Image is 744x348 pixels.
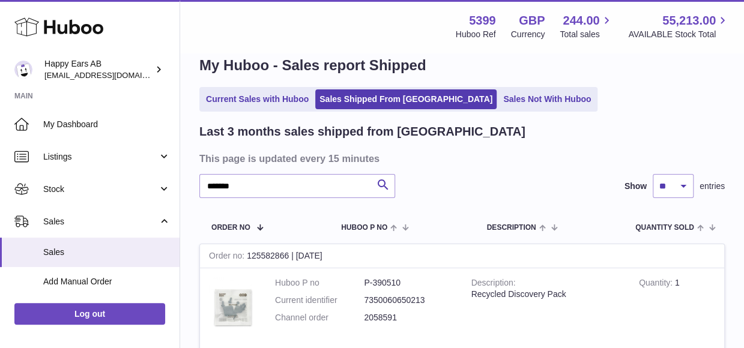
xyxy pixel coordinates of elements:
strong: Order no [209,251,247,263]
a: 55,213.00 AVAILABLE Stock Total [628,13,730,40]
div: 125582866 | [DATE] [200,244,724,268]
span: Order No [211,224,250,232]
div: Recycled Discovery Pack [471,289,621,300]
span: My Dashboard [43,119,171,130]
span: Listings [43,151,158,163]
dd: 2058591 [364,312,453,323]
span: Quantity Sold [635,224,694,232]
span: Add Manual Order [43,276,171,287]
span: Sales [43,247,171,258]
span: Total sales [560,29,613,40]
img: 3pl@happyearsearplugs.com [14,61,32,79]
dt: Current identifier [275,295,364,306]
strong: Quantity [639,278,675,290]
strong: 5399 [469,13,496,29]
span: AVAILABLE Stock Total [628,29,730,40]
dd: 7350060650213 [364,295,453,306]
span: Description [486,224,536,232]
img: 53991642634753.jpg [209,277,257,337]
a: Current Sales with Huboo [202,89,313,109]
h3: This page is updated every 15 minutes [199,152,722,165]
strong: Description [471,278,516,290]
a: Log out [14,303,165,325]
span: 244.00 [563,13,599,29]
h2: Last 3 months sales shipped from [GEOGRAPHIC_DATA] [199,124,525,140]
a: Sales Shipped From [GEOGRAPHIC_DATA] [315,89,497,109]
a: 244.00 Total sales [560,13,613,40]
span: [EMAIL_ADDRESS][DOMAIN_NAME] [44,70,177,80]
h1: My Huboo - Sales report Shipped [199,56,725,75]
span: Stock [43,184,158,195]
span: Huboo P no [341,224,387,232]
span: 55,213.00 [662,13,716,29]
div: Currency [511,29,545,40]
strong: GBP [519,13,545,29]
span: Sales [43,216,158,227]
span: entries [700,181,725,192]
div: Huboo Ref [456,29,496,40]
label: Show [625,181,647,192]
dt: Huboo P no [275,277,364,289]
dd: P-390510 [364,277,453,289]
dt: Channel order [275,312,364,323]
a: Sales Not With Huboo [499,89,595,109]
div: Happy Ears AB [44,58,153,81]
